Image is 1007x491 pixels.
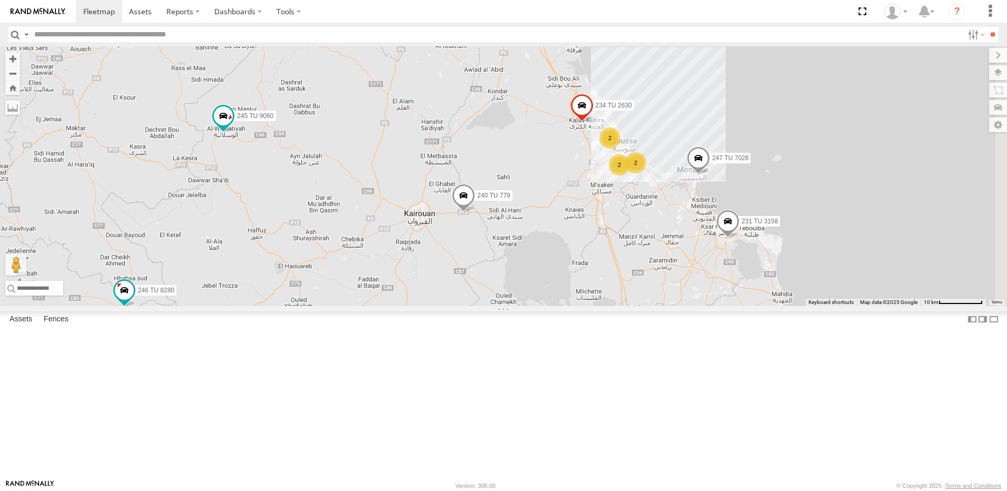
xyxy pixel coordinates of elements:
span: 245 TU 9060 [237,112,273,119]
button: Map Scale: 10 km per 80 pixels [921,299,986,306]
a: Terms and Conditions [945,483,1001,489]
button: Zoom Home [5,81,20,95]
a: Terms [991,300,1002,305]
label: Measure [5,100,20,115]
span: 234 TU 2630 [596,102,632,109]
div: 2 [599,127,620,149]
label: Dock Summary Table to the Left [967,311,978,327]
button: Zoom out [5,66,20,81]
label: Search Query [22,27,31,42]
div: 2 [609,154,630,175]
div: © Copyright 2025 - [896,483,1001,489]
img: rand-logo.svg [11,8,65,15]
button: Zoom in [5,52,20,66]
a: Visit our Website [6,480,54,491]
label: Map Settings [989,117,1007,132]
div: Nejah Benkhalifa [881,4,911,19]
div: Version: 306.00 [456,483,496,489]
label: Fences [38,312,74,327]
label: Hide Summary Table [989,311,999,327]
i: ? [949,3,965,20]
span: 247 TU 7028 [712,154,748,161]
span: 10 km [924,299,939,305]
button: Drag Pegman onto the map to open Street View [5,254,26,276]
span: 246 TU 8280 [138,286,174,293]
div: 2 [625,152,646,173]
label: Dock Summary Table to the Right [978,311,988,327]
span: 240 TU 779 [477,192,510,199]
span: 231 TU 3158 [742,218,778,225]
span: Map data ©2025 Google [860,299,917,305]
button: Keyboard shortcuts [808,299,854,306]
label: Search Filter Options [964,27,986,42]
label: Assets [4,312,37,327]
